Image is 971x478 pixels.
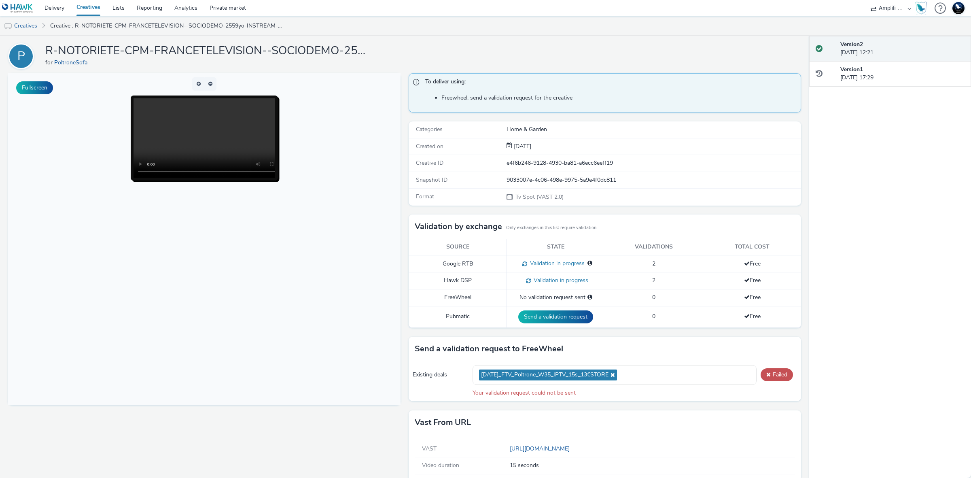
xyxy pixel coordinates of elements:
td: Google RTB [409,255,507,272]
th: State [507,239,605,255]
img: Support Hawk [952,2,965,14]
a: P [8,52,37,60]
li: Freewheel: send a validation request for the creative [441,94,797,102]
div: Existing deals [413,371,469,379]
span: Creative ID [416,159,443,167]
span: Validation in progress [527,259,585,267]
strong: Version 2 [840,40,863,48]
a: [URL][DOMAIN_NAME] [510,445,573,453]
h3: Validation by exchange [415,221,502,233]
th: Validations [605,239,703,255]
img: Hawk Academy [915,2,927,15]
h3: Vast from URL [415,416,471,429]
small: Only exchanges in this list require validation [506,225,596,231]
div: Creation 25 August 2025, 17:29 [512,142,531,151]
td: Hawk DSP [409,272,507,289]
span: Free [744,312,761,320]
a: Hawk Academy [915,2,931,15]
div: [DATE] 17:29 [840,66,965,82]
td: Pubmatic [409,306,507,327]
span: 0 [652,312,655,320]
span: 15 seconds [510,461,792,470]
span: 2 [652,276,655,284]
span: 2 [652,260,655,268]
th: Source [409,239,507,255]
img: undefined Logo [2,3,33,13]
span: To deliver using: [425,78,793,88]
span: Snapshot ID [416,176,447,184]
span: [DATE]_FTV_Poltrone_W35_IPTV_15s_13€STORE [481,372,608,378]
span: VAST [422,445,437,453]
span: for [45,59,54,66]
button: Send a validation request [518,310,593,323]
div: Home & Garden [507,125,800,134]
div: [DATE] 12:21 [840,40,965,57]
button: Failed [761,368,793,381]
td: FreeWheel [409,289,507,306]
span: Categories [416,125,443,133]
a: PoltroneSofa [54,59,91,66]
span: 0 [652,293,655,301]
h1: R-NOTORIETE-CPM-FRANCETELEVISION--SOCIODEMO-2559yo-INSTREAM-1x1-TV-15s-P-INSTREAM-1x1-W35STORE-$4... [45,43,369,59]
div: 9033007e-4c06-498e-9975-5a9e4f0dc811 [507,176,800,184]
span: [DATE] [512,142,531,150]
img: tv [4,22,12,30]
th: Total cost [703,239,801,255]
div: P [17,45,25,68]
span: Validation in progress [531,276,588,284]
div: No validation request sent [511,293,601,302]
span: Tv Spot (VAST 2.0) [515,193,564,201]
span: Free [744,293,761,301]
span: Created on [416,142,443,150]
div: Your validation request could not be sent [473,389,797,397]
span: Free [744,260,761,268]
strong: Version 1 [840,66,863,73]
div: e4f6b246-9128-4930-ba81-a6ecc6eeff19 [507,159,800,167]
a: Creative : R-NOTORIETE-CPM-FRANCETELEVISION--SOCIODEMO-2559yo-INSTREAM-1x1-TV-15s-P-INSTREAM-1x1-... [46,16,289,36]
span: Format [416,193,434,200]
span: Free [744,276,761,284]
button: Fullscreen [16,81,53,94]
div: Please select a deal below and click on Send to send a validation request to FreeWheel. [587,293,592,302]
span: Video duration [422,461,459,469]
h3: Send a validation request to FreeWheel [415,343,563,355]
